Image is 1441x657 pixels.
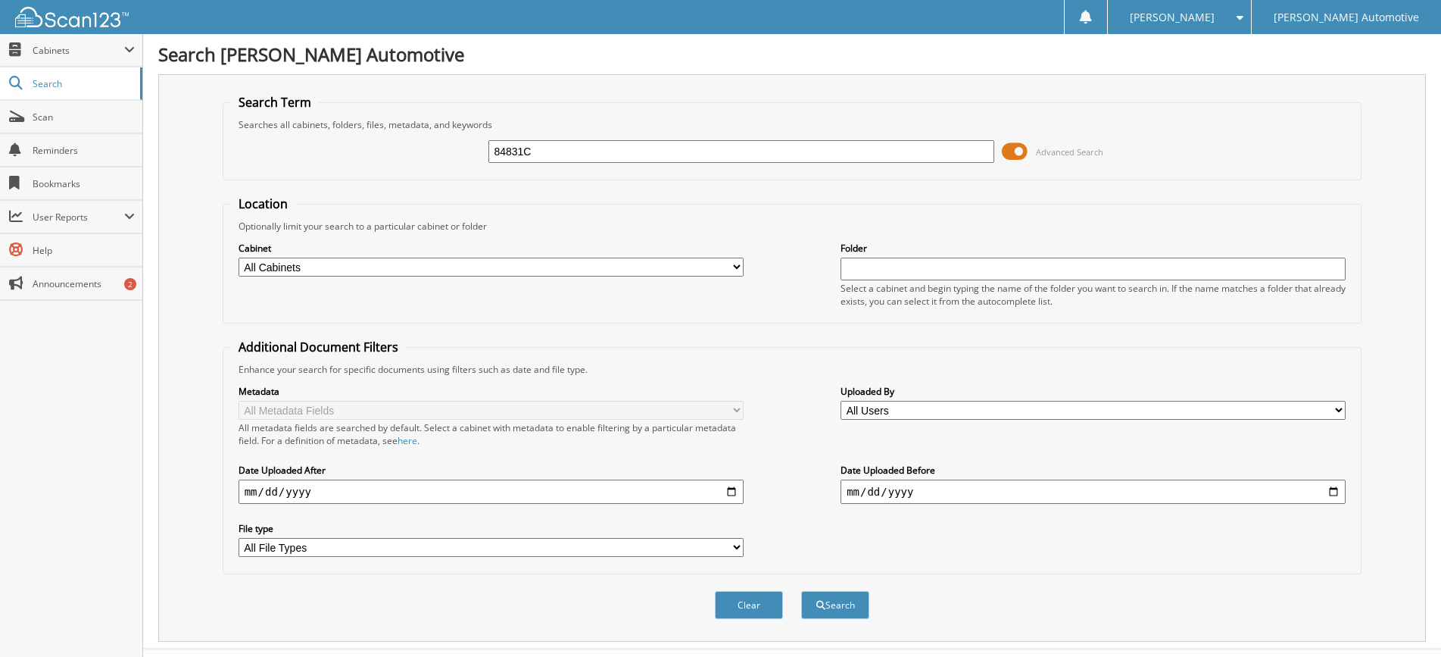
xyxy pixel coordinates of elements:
[33,244,135,257] span: Help
[231,196,295,212] legend: Location
[33,277,135,290] span: Announcements
[231,339,406,355] legend: Additional Document Filters
[231,118,1354,131] div: Searches all cabinets, folders, files, metadata, and keywords
[239,480,744,504] input: start
[239,464,744,477] label: Date Uploaded After
[33,111,135,124] span: Scan
[33,177,135,190] span: Bookmarks
[158,42,1426,67] h1: Search [PERSON_NAME] Automotive
[33,144,135,157] span: Reminders
[841,385,1346,398] label: Uploaded By
[1365,584,1441,657] iframe: Chat Widget
[15,7,129,27] img: scan123-logo-white.svg
[841,464,1346,477] label: Date Uploaded Before
[1274,13,1419,22] span: [PERSON_NAME] Automotive
[841,480,1346,504] input: end
[1036,146,1103,158] span: Advanced Search
[239,385,744,398] label: Metadata
[715,591,783,619] button: Clear
[231,94,319,111] legend: Search Term
[33,77,133,90] span: Search
[801,591,869,619] button: Search
[124,278,136,290] div: 2
[841,282,1346,308] div: Select a cabinet and begin typing the name of the folder you want to search in. If the name match...
[33,44,124,57] span: Cabinets
[33,211,124,224] span: User Reports
[841,242,1346,255] label: Folder
[239,421,744,447] div: All metadata fields are searched by default. Select a cabinet with metadata to enable filtering b...
[239,242,744,255] label: Cabinet
[239,522,744,535] label: File type
[398,434,417,447] a: here
[1130,13,1215,22] span: [PERSON_NAME]
[231,363,1354,376] div: Enhance your search for specific documents using filters such as date and file type.
[231,220,1354,233] div: Optionally limit your search to a particular cabinet or folder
